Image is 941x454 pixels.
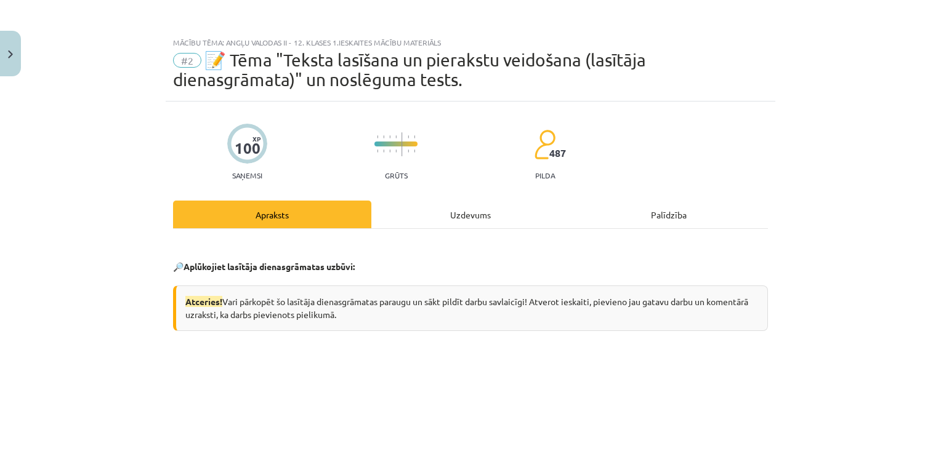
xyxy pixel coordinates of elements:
p: Saņemsi [227,171,267,180]
img: icon-long-line-d9ea69661e0d244f92f715978eff75569469978d946b2353a9bb055b3ed8787d.svg [402,132,403,156]
img: icon-short-line-57e1e144782c952c97e751825c79c345078a6d821885a25fce030b3d8c18986b.svg [377,135,378,138]
img: icon-short-line-57e1e144782c952c97e751825c79c345078a6d821885a25fce030b3d8c18986b.svg [414,135,415,138]
span: 487 [549,148,566,159]
div: Mācību tēma: Angļu valodas ii - 12. klases 1.ieskaites mācību materiāls [173,38,768,47]
div: Vari pārkopēt šo lasītāja dienasgrāmatas paraugu un sākt pildīt darbu savlaicīgi! Atverot ieskait... [173,285,768,331]
img: icon-short-line-57e1e144782c952c97e751825c79c345078a6d821885a25fce030b3d8c18986b.svg [395,135,397,138]
span: XP [252,135,260,142]
img: icon-short-line-57e1e144782c952c97e751825c79c345078a6d821885a25fce030b3d8c18986b.svg [408,135,409,138]
img: icon-short-line-57e1e144782c952c97e751825c79c345078a6d821885a25fce030b3d8c18986b.svg [389,149,390,153]
img: icon-close-lesson-0947bae3869378f0d4975bcd49f059093ad1ed9edebbc8119c70593378902aed.svg [8,50,13,58]
p: 🔎 [173,260,768,273]
img: icon-short-line-57e1e144782c952c97e751825c79c345078a6d821885a25fce030b3d8c18986b.svg [377,149,378,153]
span: Atceries! [185,296,222,307]
img: icon-short-line-57e1e144782c952c97e751825c79c345078a6d821885a25fce030b3d8c18986b.svg [383,135,384,138]
span: #2 [173,53,201,68]
img: icon-short-line-57e1e144782c952c97e751825c79c345078a6d821885a25fce030b3d8c18986b.svg [389,135,390,138]
img: icon-short-line-57e1e144782c952c97e751825c79c345078a6d821885a25fce030b3d8c18986b.svg [408,149,409,153]
p: pilda [535,171,555,180]
img: students-c634bb4e5e11cddfef0936a35e636f08e4e9abd3cc4e673bd6f9a4125e45ecb1.svg [534,129,555,160]
div: Uzdevums [371,201,570,228]
img: icon-short-line-57e1e144782c952c97e751825c79c345078a6d821885a25fce030b3d8c18986b.svg [395,149,397,153]
img: icon-short-line-57e1e144782c952c97e751825c79c345078a6d821885a25fce030b3d8c18986b.svg [414,149,415,153]
span: 📝 Tēma "Teksta lasīšana un pierakstu veidošana (lasītāja dienasgrāmata)" un noslēguma tests. [173,50,646,90]
div: Palīdzība [570,201,768,228]
p: Grūts [385,171,408,180]
strong: Aplūkojiet lasītāja dienasgrāmatas uzbūvi: [184,261,355,272]
img: icon-short-line-57e1e144782c952c97e751825c79c345078a6d821885a25fce030b3d8c18986b.svg [383,149,384,153]
div: 100 [235,140,260,157]
div: Apraksts [173,201,371,228]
